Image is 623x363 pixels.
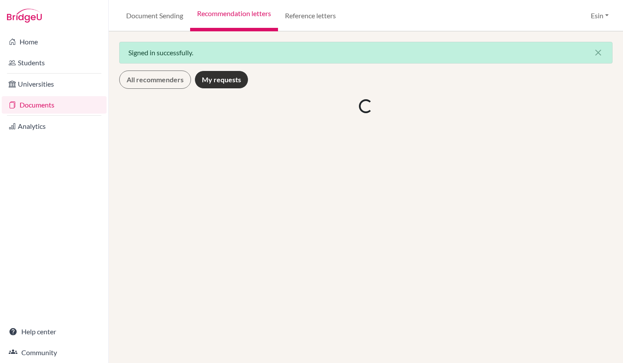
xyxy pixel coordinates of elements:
div: Signed in successfully. [119,42,613,64]
i: close [593,47,603,58]
a: Analytics [2,118,107,135]
a: Home [2,33,107,50]
a: All recommenders [119,71,191,89]
a: Documents [2,96,107,114]
a: Universities [2,75,107,93]
a: Students [2,54,107,71]
a: Help center [2,323,107,340]
a: Community [2,344,107,361]
button: Close [584,42,612,63]
a: My requests [194,71,248,89]
div: Loading... [357,97,375,115]
img: Bridge-U [7,9,42,23]
button: Esin [587,7,613,24]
